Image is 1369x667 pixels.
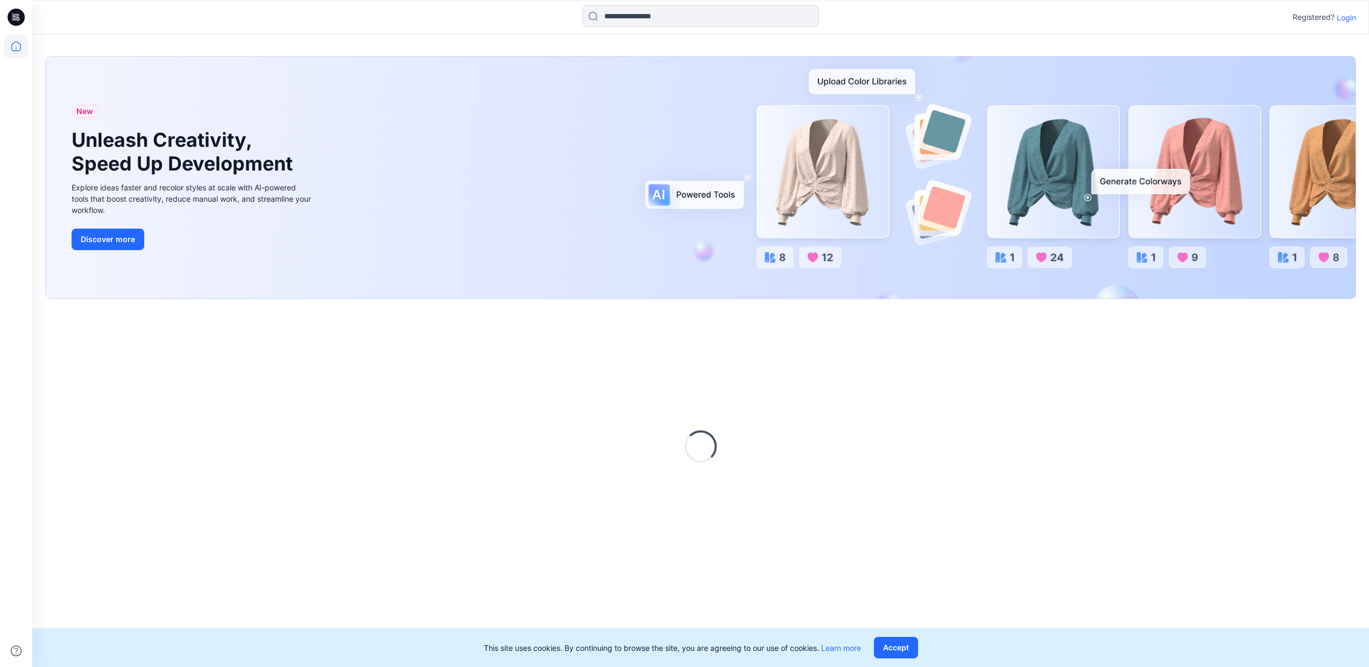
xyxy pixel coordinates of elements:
[72,229,144,250] button: Discover more
[821,643,861,652] a: Learn more
[72,182,314,216] div: Explore ideas faster and recolor styles at scale with AI-powered tools that boost creativity, red...
[1293,11,1335,24] p: Registered?
[76,105,93,118] span: New
[1337,12,1356,23] p: Login
[72,129,298,175] h1: Unleash Creativity, Speed Up Development
[484,642,861,654] p: This site uses cookies. By continuing to browse the site, you are agreeing to our use of cookies.
[874,637,918,658] button: Accept
[72,229,314,250] a: Discover more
